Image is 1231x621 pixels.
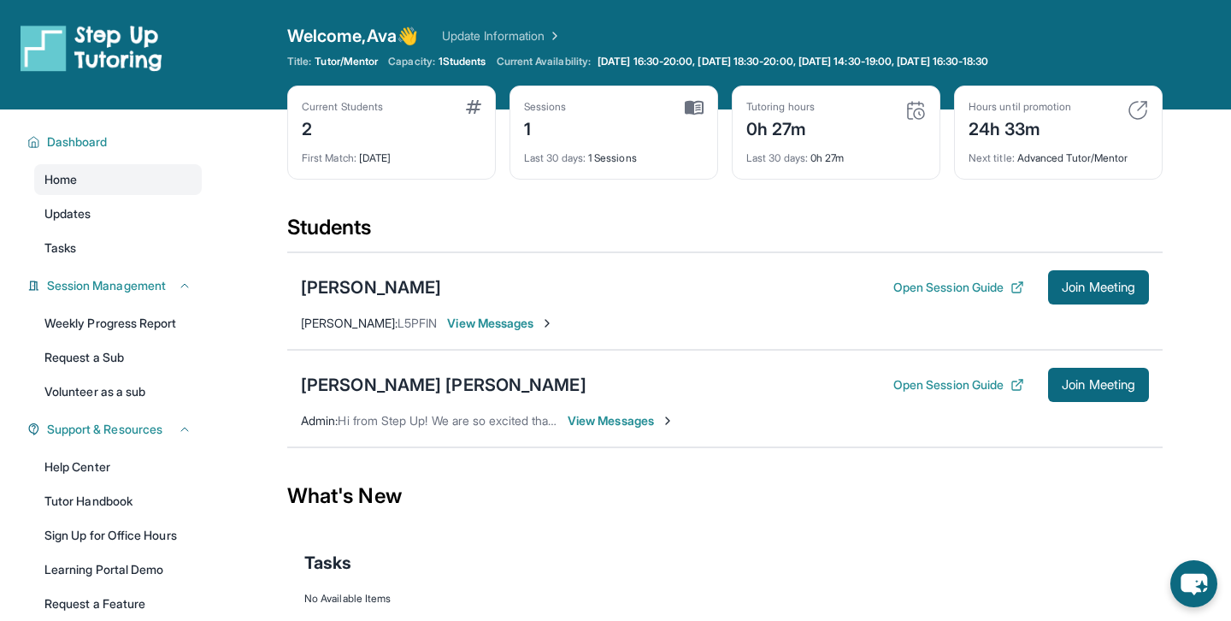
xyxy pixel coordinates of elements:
div: No Available Items [304,592,1146,606]
span: [DATE] 16:30-20:00, [DATE] 18:30-20:00, [DATE] 14:30-19:00, [DATE] 16:30-18:30 [598,55,988,68]
div: [PERSON_NAME] [PERSON_NAME] [301,373,586,397]
div: Advanced Tutor/Mentor [969,141,1148,165]
a: Home [34,164,202,195]
img: Chevron-Right [540,316,554,330]
div: 0h 27m [746,141,926,165]
button: Open Session Guide [893,376,1024,393]
div: Sessions [524,100,567,114]
span: Capacity: [388,55,435,68]
span: [PERSON_NAME] : [301,316,398,330]
img: card [466,100,481,114]
span: Tasks [44,240,76,257]
div: [DATE] [302,141,481,165]
img: card [905,100,926,121]
span: Next title : [969,151,1015,164]
span: Last 30 days : [524,151,586,164]
img: logo [21,24,162,72]
a: Weekly Progress Report [34,308,202,339]
span: Admin : [301,413,338,428]
span: Title: [287,55,311,68]
a: Help Center [34,452,202,482]
button: Support & Resources [40,421,191,438]
div: 1 Sessions [524,141,704,165]
span: Tutor/Mentor [315,55,378,68]
span: Join Meeting [1062,282,1135,293]
a: Request a Sub [34,342,202,373]
button: Dashboard [40,133,191,151]
div: Current Students [302,100,383,114]
img: Chevron Right [545,27,562,44]
div: [PERSON_NAME] [301,275,441,299]
div: What's New [287,458,1163,534]
div: Hours until promotion [969,100,1071,114]
img: Chevron-Right [661,414,674,428]
div: 0h 27m [746,114,815,141]
span: L5PFIN [398,316,437,330]
button: Join Meeting [1048,368,1149,402]
button: Session Management [40,277,191,294]
span: Join Meeting [1062,380,1135,390]
button: Open Session Guide [893,279,1024,296]
span: Session Management [47,277,166,294]
span: Tasks [304,551,351,575]
span: View Messages [568,412,674,429]
span: 1 Students [439,55,486,68]
img: card [1128,100,1148,121]
a: Updates [34,198,202,229]
a: Tasks [34,233,202,263]
span: View Messages [447,315,554,332]
a: Tutor Handbook [34,486,202,517]
span: Dashboard [47,133,108,151]
a: Learning Portal Demo [34,554,202,585]
div: 24h 33m [969,114,1071,141]
span: Current Availability: [497,55,591,68]
span: Support & Resources [47,421,162,438]
div: 1 [524,114,567,141]
span: Home [44,171,77,188]
div: Tutoring hours [746,100,815,114]
img: card [685,100,704,115]
a: Volunteer as a sub [34,376,202,407]
span: Welcome, Ava 👋 [287,24,418,48]
a: [DATE] 16:30-20:00, [DATE] 18:30-20:00, [DATE] 14:30-19:00, [DATE] 16:30-18:30 [594,55,992,68]
a: Sign Up for Office Hours [34,520,202,551]
div: Students [287,214,1163,251]
a: Update Information [442,27,562,44]
button: chat-button [1170,560,1217,607]
button: Join Meeting [1048,270,1149,305]
span: Last 30 days : [746,151,808,164]
div: 2 [302,114,383,141]
span: Updates [44,205,91,222]
span: First Match : [302,151,356,164]
a: Request a Feature [34,588,202,619]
